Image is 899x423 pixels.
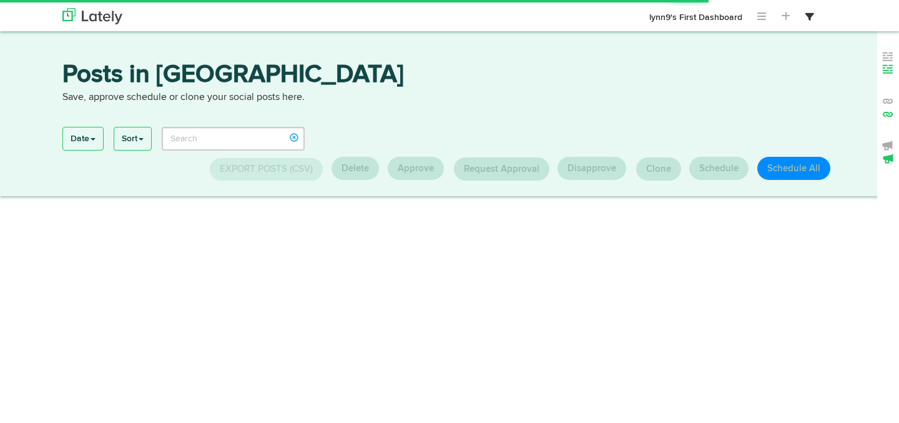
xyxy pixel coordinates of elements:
[689,157,749,180] button: Schedule
[454,157,549,181] button: Request Approval
[464,164,539,174] span: Request Approval
[882,152,894,165] img: announcements_on.svg
[62,91,837,105] p: Save, approve schedule or clone your social posts here.
[636,157,681,181] button: Clone
[62,62,837,91] h3: Posts in [GEOGRAPHIC_DATA]
[162,127,305,151] input: Search
[63,127,103,150] a: Date
[114,127,151,150] a: Sort
[882,51,894,63] img: keywords_off.svg
[882,63,894,76] img: keywords_on.svg
[882,95,894,107] img: links_off.svg
[388,157,444,180] button: Approve
[757,157,830,180] button: Schedule All
[646,164,671,174] span: Clone
[882,108,894,121] img: links_on.svg
[558,157,626,180] button: Disapprove
[332,157,379,180] button: Delete
[210,158,323,181] button: Export Posts (CSV)
[882,139,894,152] img: announcements_off.svg
[62,8,122,24] img: logo_lately_bg_light.svg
